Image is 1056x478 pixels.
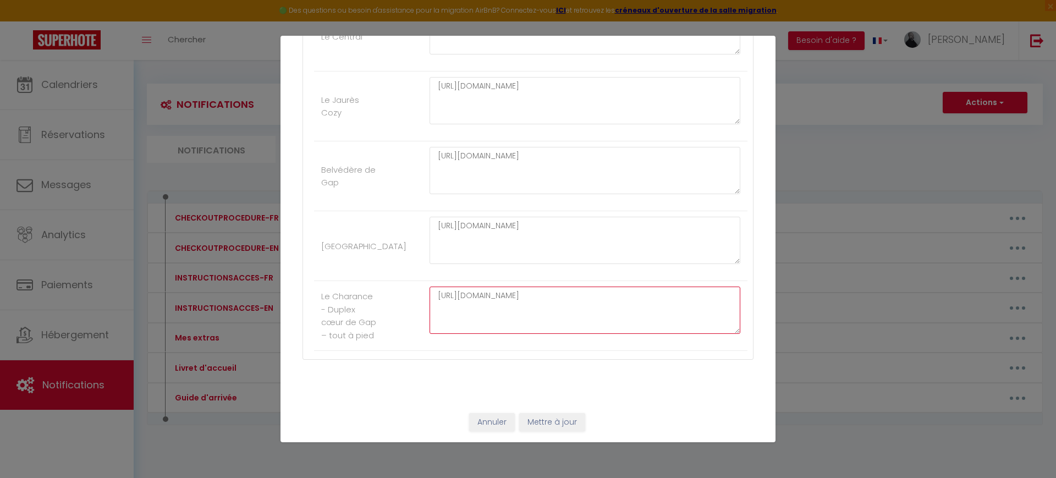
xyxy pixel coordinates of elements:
button: Mettre à jour [519,413,585,432]
label: [GEOGRAPHIC_DATA] [321,240,406,253]
button: Annuler [469,413,515,432]
button: Ouvrir le widget de chat LiveChat [9,4,42,37]
label: Le Central [321,30,362,43]
label: Le Jaurès Cozy [321,94,379,119]
label: Le Charance - Duplex cœur de Gap – tout à pied [321,290,379,342]
label: Belvédère de Gap [321,163,379,189]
